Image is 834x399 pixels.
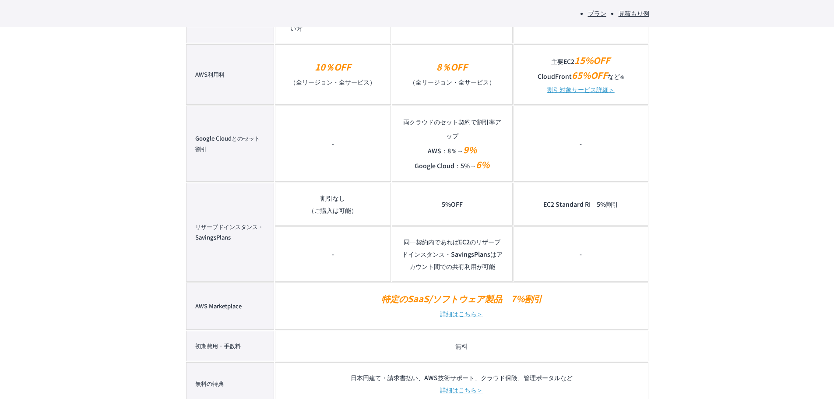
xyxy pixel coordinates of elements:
th: リザーブドインスタンス・SavingsPlans [186,183,274,282]
td: 割引なし （ご購入は可能） [275,183,391,226]
em: 特定のSaaS/ソフトウェア製品 7%割引 [381,292,542,305]
td: 同一契約内であればEC2のリザーブドインスタンス・SavingsPlansはアカウント間での共有利用が可能 [392,226,513,282]
em: 8％OFF [436,60,468,73]
td: - [275,106,391,182]
td: - [275,226,391,282]
small: ※ [620,73,624,80]
td: 5%OFF [392,183,513,226]
th: 初期費用・手数料 [186,331,274,361]
td: - [514,106,648,182]
em: 65%OFF [572,69,608,81]
em: 10％OFF [315,60,351,73]
a: 詳細はこちら＞ [440,309,483,318]
em: 15%OFF [574,54,610,67]
a: 割引対象サービス詳細＞ [547,85,615,94]
td: 両クラウドのセット契約で割引率アップ AWS：8％→ Google Cloud：5%→ [392,106,513,182]
td: - [514,226,648,282]
th: AWS Marketplace [186,282,274,330]
td: 無料 [275,331,648,361]
a: 見積もり例 [619,9,649,18]
a: 詳細はこちら＞ [440,385,483,394]
a: プラン [588,9,606,18]
em: 6% [476,158,489,171]
td: EC2 Standard RI 5%割引 [514,183,648,226]
p: 主要EC2 CloudFront など [523,53,639,83]
p: （全リージョン・全サービス） [284,60,381,89]
th: AWS利用料 [186,44,274,105]
em: 9% [463,143,477,156]
p: （全リージョン・全サービス） [401,60,503,89]
th: Google Cloudとのセット割引 [186,106,274,182]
